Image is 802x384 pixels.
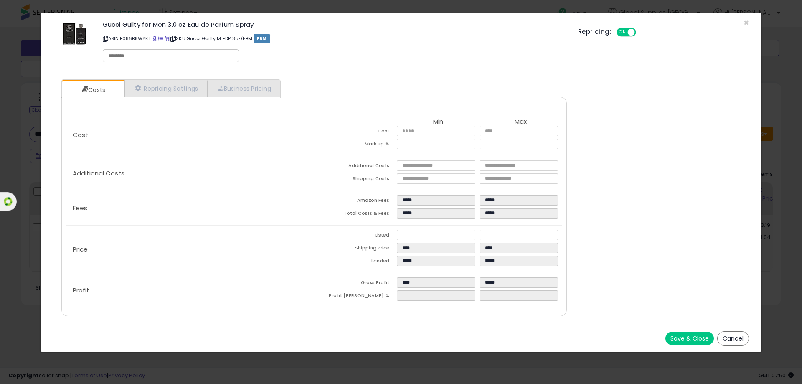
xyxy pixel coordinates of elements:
[617,29,628,36] span: ON
[207,80,280,97] a: Business Pricing
[314,208,397,221] td: Total Costs & Fees
[314,290,397,303] td: Profit [PERSON_NAME] %
[665,332,714,345] button: Save & Close
[744,17,749,29] span: ×
[66,170,314,177] p: Additional Costs
[158,35,163,42] a: All offer listings
[397,118,480,126] th: Min
[124,80,207,97] a: Repricing Settings
[314,126,397,139] td: Cost
[103,21,566,28] h3: Gucci Guilty for Men 3.0 oz Eau de Parfum Spray
[66,246,314,253] p: Price
[165,35,169,42] a: Your listing only
[62,21,87,46] img: 31BAwtO1yRL._SL60_.jpg
[314,195,397,208] td: Amazon Fees
[66,287,314,294] p: Profit
[314,230,397,243] td: Listed
[62,81,124,98] a: Costs
[152,35,157,42] a: BuyBox page
[480,118,562,126] th: Max
[314,277,397,290] td: Gross Profit
[635,29,648,36] span: OFF
[103,32,566,45] p: ASIN: B086BKWYKT | SKU: Gucci Guilty M EDP 3oz/FBM
[314,173,397,186] td: Shipping Costs
[578,28,612,35] h5: Repricing:
[254,34,270,43] span: FBM
[717,331,749,346] button: Cancel
[314,160,397,173] td: Additional Costs
[314,139,397,152] td: Mark up %
[66,205,314,211] p: Fees
[314,243,397,256] td: Shipping Price
[314,256,397,269] td: Landed
[66,132,314,138] p: Cost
